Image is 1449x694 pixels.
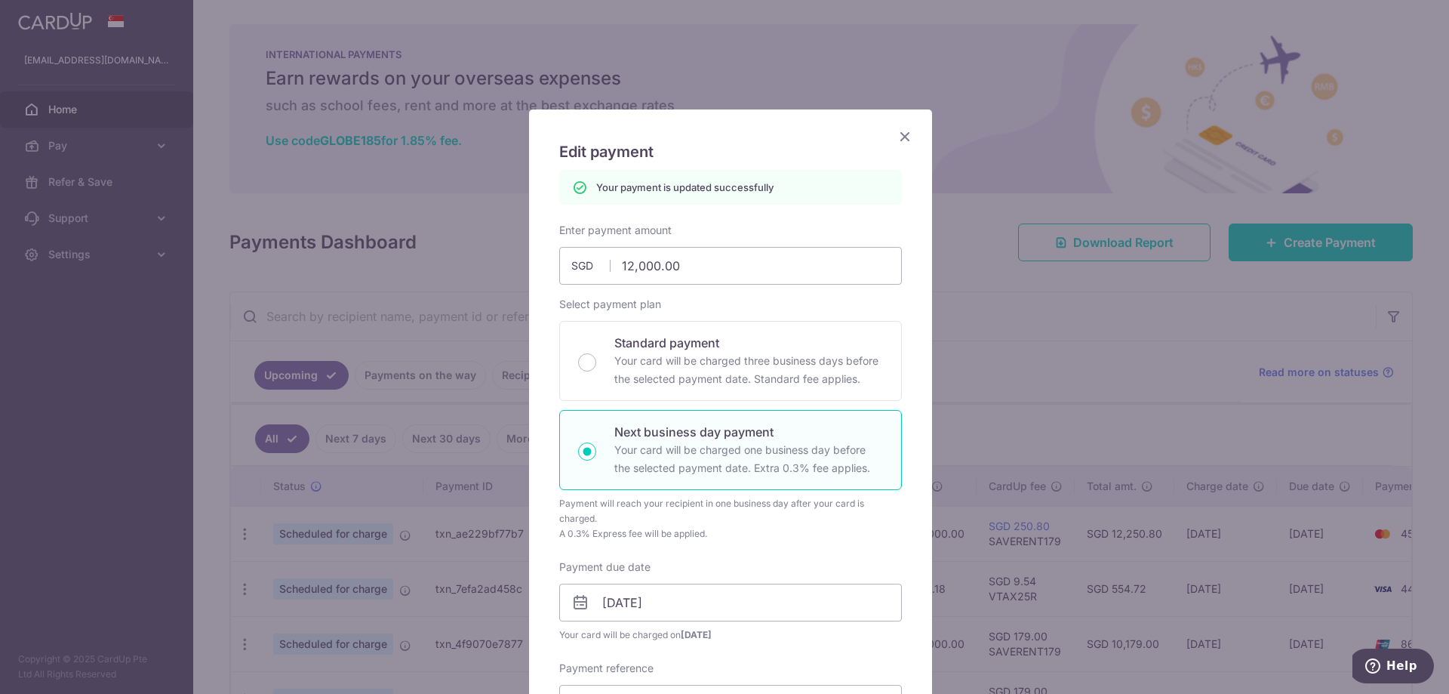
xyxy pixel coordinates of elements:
p: Your card will be charged one business day before the selected payment date. Extra 0.3% fee applies. [614,441,883,477]
label: Payment reference [559,661,654,676]
p: Standard payment [614,334,883,352]
span: Your card will be charged on [559,628,902,643]
span: [DATE] [681,629,712,640]
div: Payment will reach your recipient in one business day after your card is charged. [559,496,902,526]
p: Your payment is updated successfully [596,180,774,195]
button: Close [896,128,914,146]
iframe: Opens a widget where you can find more information [1352,649,1434,686]
p: Next business day payment [614,423,883,441]
label: Select payment plan [559,297,661,312]
h5: Edit payment [559,140,902,164]
label: Payment due date [559,560,651,575]
input: 0.00 [559,247,902,285]
span: SGD [571,258,611,273]
p: Your card will be charged three business days before the selected payment date. Standard fee appl... [614,352,883,388]
label: Enter payment amount [559,223,672,238]
div: A 0.3% Express fee will be applied. [559,526,902,541]
input: DD / MM / YYYY [559,584,902,622]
